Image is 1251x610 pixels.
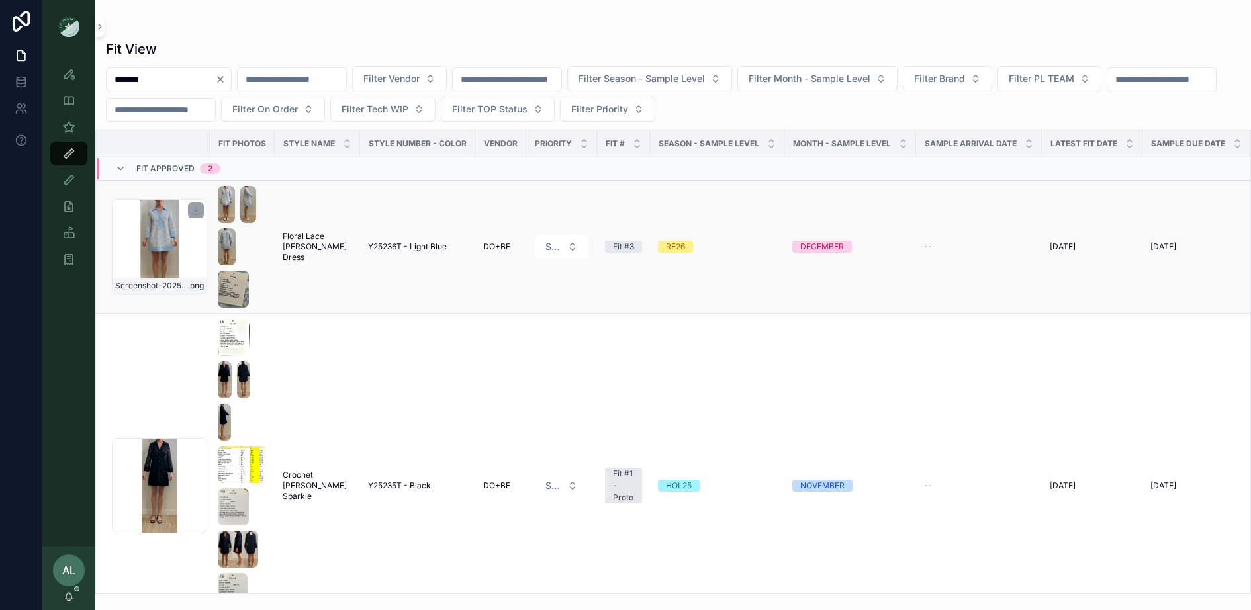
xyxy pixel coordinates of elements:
[737,66,898,91] button: Select Button
[579,72,705,85] span: Filter Season - Sample Level
[215,74,231,85] button: Clear
[112,199,202,294] a: Screenshot-2025-07-24-at-3.54.44-PM.png
[42,53,95,546] div: scrollable content
[571,103,628,116] span: Filter Priority
[1009,72,1074,85] span: Filter PL TEAM
[452,103,528,116] span: Filter TOP Status
[237,361,250,398] img: Screenshot-2025-08-07-at-10.43.10-AM.png
[483,480,518,491] a: DO+BE
[218,271,249,308] img: Screenshot-2025-08-28-at-9.27.33-AM.png
[666,480,692,492] div: HOL25
[800,480,845,492] div: NOVEMBER
[658,241,776,253] a: RE26
[800,241,844,253] div: DECEMBER
[1050,480,1076,491] span: [DATE]
[240,186,256,223] img: Screenshot-2025-08-28-at-9.27.25-AM.png
[368,480,467,491] a: Y25235T - Black
[903,66,992,91] button: Select Button
[218,361,232,398] img: Screenshot-2025-08-07-at-10.43.00-AM.png
[484,138,518,149] span: Vendor
[232,103,298,116] span: Filter On Order
[535,138,572,149] span: PRIORITY
[283,138,335,149] span: STYLE NAME
[106,40,157,58] h1: Fit View
[997,66,1101,91] button: Select Button
[368,241,467,252] a: Y25236T - Light Blue
[925,138,1017,149] span: Sample Arrival Date
[330,97,436,122] button: Select Button
[218,138,266,149] span: Fit Photos
[136,163,195,174] span: Fit Approved
[659,138,759,149] span: Season - Sample Level
[62,562,75,578] span: AL
[658,480,776,492] a: HOL25
[218,186,267,308] a: Screenshot-2025-08-28-at-9.27.21-AM.pngScreenshot-2025-08-28-at-9.27.25-AM.pngScreenshot-2025-08-...
[221,97,325,122] button: Select Button
[483,241,518,252] a: DO+BE
[1050,241,1076,252] span: [DATE]
[792,241,908,253] a: DECEMBER
[606,138,625,149] span: Fit #
[483,480,510,491] span: DO+BE
[545,240,562,253] span: Select a HP FIT LEVEL
[914,72,965,85] span: Filter Brand
[218,319,250,356] img: Screenshot-2025-08-07-at-10.43.17-AM.png
[1050,241,1135,252] a: [DATE]
[605,468,642,503] a: Fit #1 - Proto
[368,241,447,252] span: Y25236T - Light Blue
[58,16,79,37] img: App logo
[218,186,235,223] img: Screenshot-2025-08-28-at-9.27.21-AM.png
[368,480,431,491] span: Y25235T - Black
[352,66,447,91] button: Select Button
[218,228,236,265] img: Screenshot-2025-08-28-at-9.27.28-AM.png
[793,138,891,149] span: MONTH - SAMPLE LEVEL
[208,163,212,174] div: 2
[560,97,655,122] button: Select Button
[363,72,420,85] span: Filter Vendor
[1150,480,1242,491] a: [DATE]
[535,474,588,498] button: Select Button
[567,66,732,91] button: Select Button
[1050,138,1117,149] span: Latest Fit Date
[666,241,685,253] div: RE26
[545,479,562,492] span: Select a HP FIT LEVEL
[115,281,188,291] span: Screenshot-2025-07-24-at-3.54.44-PM
[218,531,258,568] img: Screenshot-2025-08-13-at-2.00.01-PM.png
[369,138,467,149] span: Style Number - Color
[534,234,589,259] a: Select Button
[1150,241,1176,252] span: [DATE]
[534,473,589,498] a: Select Button
[1150,241,1242,252] a: [DATE]
[283,231,352,263] a: Floral Lace [PERSON_NAME] Dress
[613,468,634,503] div: Fit #1 - Proto
[441,97,555,122] button: Select Button
[1050,480,1135,491] a: [DATE]
[218,573,248,610] img: Screenshot-2025-08-13-at-1.54.12-PM.png
[749,72,870,85] span: Filter Month - Sample Level
[924,241,1034,252] a: --
[218,488,249,525] img: Screenshot-2025-08-13-at-1.54.17-PM.png
[1151,138,1225,149] span: Sample Due Date
[924,241,932,252] span: --
[613,241,634,253] div: Fit #3
[483,241,510,252] span: DO+BE
[218,446,267,483] img: Screenshot-2025-08-13-at-1.57.45-PM.png
[218,404,231,441] img: Screenshot-2025-08-07-at-10.43.05-AM.png
[792,480,908,492] a: NOVEMBER
[535,235,588,259] button: Select Button
[924,480,932,491] span: --
[1150,480,1176,491] span: [DATE]
[924,480,1034,491] a: --
[342,103,408,116] span: Filter Tech WIP
[283,470,352,501] a: Crochet [PERSON_NAME] Sparkle
[605,241,642,253] a: Fit #3
[188,281,204,291] span: .png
